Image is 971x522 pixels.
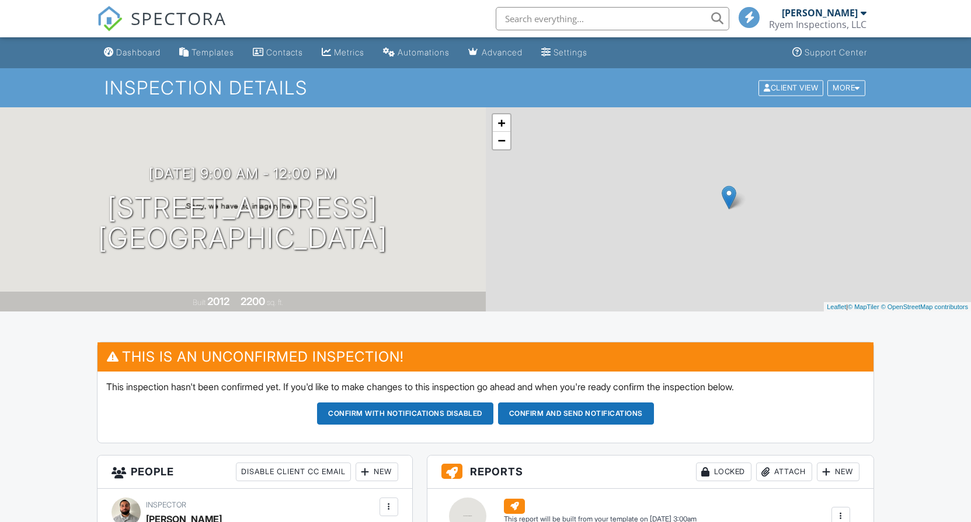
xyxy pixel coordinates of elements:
a: © MapTiler [848,303,879,310]
h3: People [98,456,412,489]
a: Client View [757,83,826,92]
p: This inspection hasn't been confirmed yet. If you'd like to make changes to this inspection go ah... [106,380,864,393]
div: Metrics [334,47,364,57]
div: Support Center [805,47,867,57]
h1: Inspection Details [105,78,866,98]
h3: Reports [427,456,873,489]
span: SPECTORA [131,6,227,30]
button: Confirm with notifications disabled [317,402,493,425]
a: Metrics [317,42,369,64]
input: Search everything... [496,7,729,30]
div: Settings [554,47,587,57]
button: Confirm and send notifications [498,402,654,425]
div: Templates [192,47,234,57]
div: New [356,463,398,481]
div: | [824,302,971,312]
h3: This is an Unconfirmed Inspection! [98,342,873,371]
span: Built [193,298,206,307]
div: 2200 [241,295,265,307]
a: Zoom in [493,114,510,132]
h1: [STREET_ADDRESS] [GEOGRAPHIC_DATA] [98,192,388,254]
div: Ryem Inspections, LLC [769,19,866,30]
div: New [817,463,859,481]
a: © OpenStreetMap contributors [881,303,968,310]
div: Client View [758,80,823,96]
span: Inspector [146,500,186,509]
a: SPECTORA [97,16,227,40]
a: Templates [175,42,239,64]
a: Support Center [788,42,872,64]
h3: [DATE] 9:00 am - 12:00 pm [149,166,337,181]
div: Attach [756,463,812,481]
div: [PERSON_NAME] [782,7,858,19]
div: Dashboard [116,47,161,57]
img: The Best Home Inspection Software - Spectora [97,6,123,31]
div: Contacts [266,47,303,57]
a: Zoom out [493,132,510,149]
div: Automations [398,47,450,57]
a: Contacts [248,42,308,64]
div: 2012 [207,295,229,307]
div: Disable Client CC Email [236,463,351,481]
a: Settings [537,42,592,64]
a: Leaflet [827,303,846,310]
a: Advanced [464,42,527,64]
a: Automations (Basic) [378,42,454,64]
div: Locked [696,463,751,481]
a: Dashboard [99,42,165,64]
span: sq. ft. [267,298,283,307]
div: More [827,80,865,96]
div: Advanced [482,47,523,57]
